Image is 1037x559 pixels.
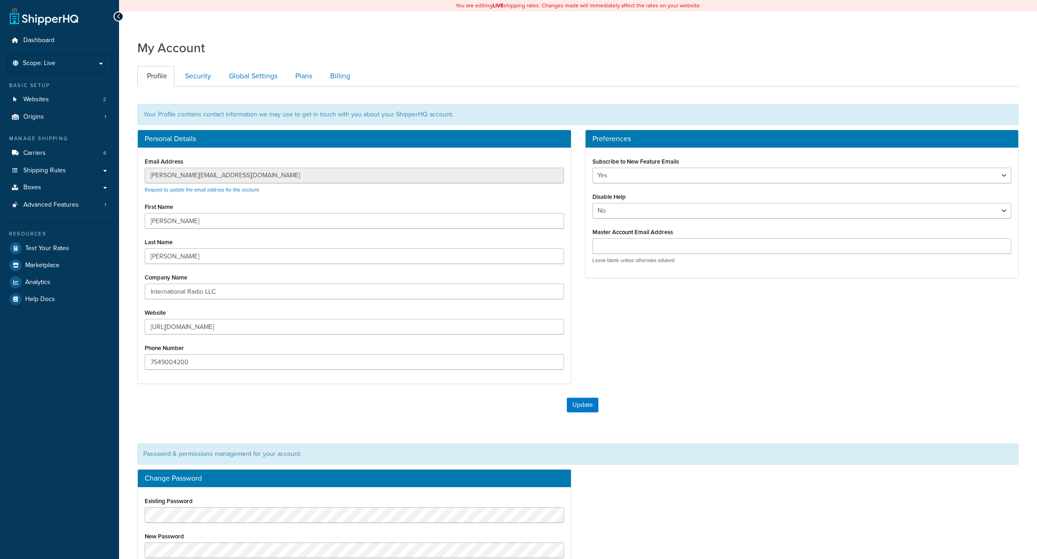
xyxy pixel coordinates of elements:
li: Websites [7,91,112,108]
a: ShipperHQ Home [10,7,78,25]
div: Resources [7,230,112,238]
h3: Preferences [592,135,1012,143]
li: Origins [7,109,112,126]
a: Security [175,66,218,87]
span: Scope: Live [23,60,55,67]
label: Email Address [145,158,183,165]
a: Marketplace [7,257,112,274]
a: Test Your Rates [7,240,112,257]
span: Marketplace [25,262,60,269]
a: Analytics [7,274,112,290]
li: Carriers [7,145,112,162]
label: New Password [145,533,184,540]
span: Test Your Rates [25,245,69,252]
span: Advanced Features [23,201,79,209]
label: Existing Password [145,498,193,504]
a: Carriers 4 [7,145,112,162]
h3: Change Password [145,474,564,482]
a: Billing [320,66,358,87]
a: Origins 1 [7,109,112,126]
p: Leave blank unless otherwise advised [592,257,1012,264]
label: Subscribe to New Feature Emails [592,158,679,165]
label: Last Name [145,239,173,246]
a: Profile [137,66,174,87]
label: Disable Help [592,193,626,200]
label: Master Account Email Address [592,229,673,236]
div: Manage Shipping [7,135,112,142]
li: Advanced Features [7,197,112,214]
b: LIVE [493,1,504,10]
span: Shipping Rules [23,167,66,175]
a: Websites 2 [7,91,112,108]
a: Help Docs [7,291,112,307]
a: Advanced Features 1 [7,197,112,214]
a: Boxes [7,179,112,196]
span: Websites [23,96,49,104]
span: 4 [103,149,106,157]
label: Company Name [145,274,187,281]
span: 2 [103,96,106,104]
a: Global Settings [219,66,285,87]
a: Plans [286,66,320,87]
span: Help Docs [25,296,55,303]
span: 1 [104,201,106,209]
span: Carriers [23,149,46,157]
button: Update [567,398,598,412]
div: Basic Setup [7,82,112,89]
h1: My Account [137,39,205,57]
span: 1 [104,113,106,121]
h3: Personal Details [145,135,564,143]
span: Analytics [25,279,50,286]
label: Website [145,309,166,316]
div: Your Profile contains contact information we may use to get in touch with you about your ShipperH... [137,104,1019,125]
label: First Name [145,203,173,210]
label: Phone Number [145,345,184,351]
a: Dashboard [7,32,112,49]
a: Shipping Rules [7,162,112,179]
span: Dashboard [23,37,54,44]
span: Origins [23,113,44,121]
a: Request to update the email address for this account [145,186,259,193]
span: Boxes [23,184,41,192]
div: Password & permissions management for your account. [137,444,1019,465]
